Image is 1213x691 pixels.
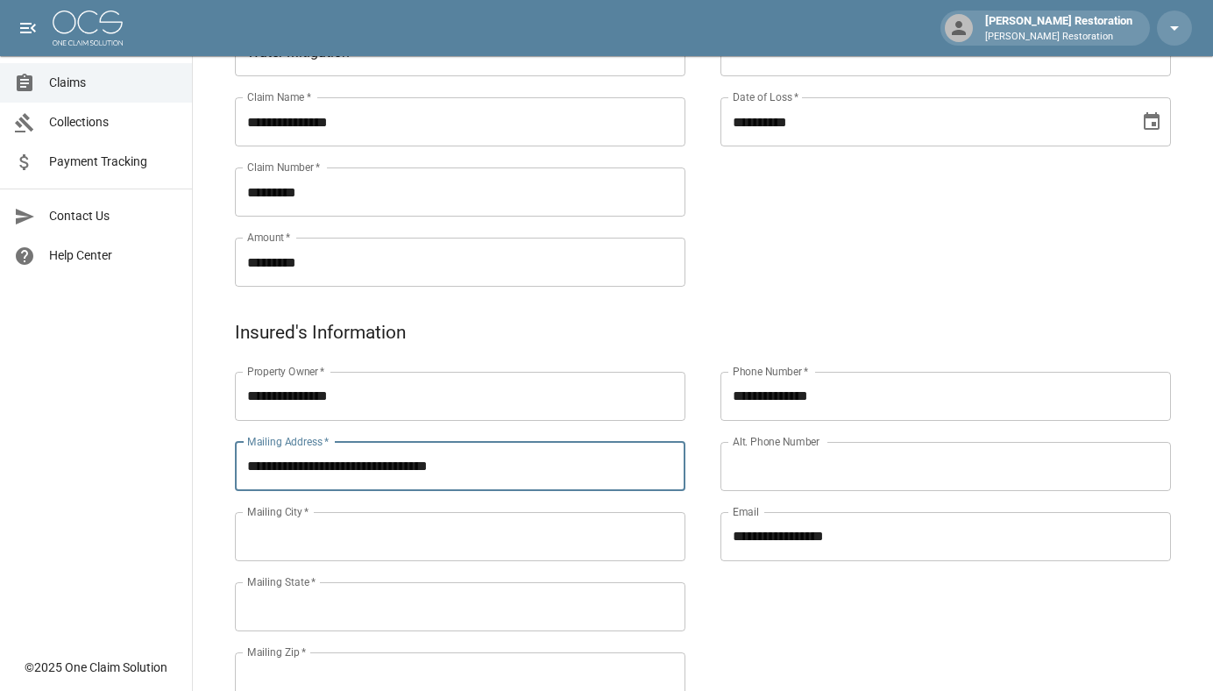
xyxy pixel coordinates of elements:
[733,504,759,519] label: Email
[985,30,1132,45] p: [PERSON_NAME] Restoration
[49,153,178,171] span: Payment Tracking
[53,11,123,46] img: ocs-logo-white-transparent.png
[49,74,178,92] span: Claims
[247,89,311,104] label: Claim Name
[733,89,798,104] label: Date of Loss
[247,504,309,519] label: Mailing City
[978,12,1139,44] div: [PERSON_NAME] Restoration
[247,434,329,449] label: Mailing Address
[733,364,808,379] label: Phone Number
[49,246,178,265] span: Help Center
[49,113,178,132] span: Collections
[247,645,307,659] label: Mailing Zip
[733,434,819,449] label: Alt. Phone Number
[25,659,167,676] div: © 2025 One Claim Solution
[11,11,46,46] button: open drawer
[247,574,316,589] label: Mailing State
[247,160,320,175] label: Claim Number
[1134,104,1169,139] button: Choose date, selected date is Aug 13, 2025
[247,230,291,245] label: Amount
[49,207,178,225] span: Contact Us
[247,364,325,379] label: Property Owner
